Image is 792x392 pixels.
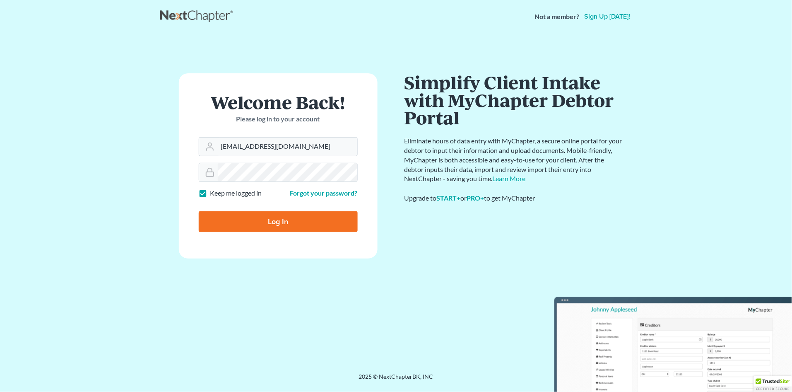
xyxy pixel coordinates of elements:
[218,138,357,156] input: Email Address
[210,189,262,198] label: Keep me logged in
[467,194,484,202] a: PRO+
[199,211,358,232] input: Log In
[404,73,624,126] h1: Simplify Client Intake with MyChapter Debtor Portal
[535,12,580,22] strong: Not a member?
[160,373,632,387] div: 2025 © NextChapterBK, INC
[199,114,358,124] p: Please log in to your account
[583,13,632,20] a: Sign up [DATE]!
[404,194,624,203] div: Upgrade to or to get MyChapter
[404,136,624,184] p: Eliminate hours of data entry with MyChapter, a secure online portal for your debtor to input the...
[199,93,358,111] h1: Welcome Back!
[290,189,358,197] a: Forgot your password?
[493,174,526,182] a: Learn More
[754,376,792,392] div: TrustedSite Certified
[437,194,461,202] a: START+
